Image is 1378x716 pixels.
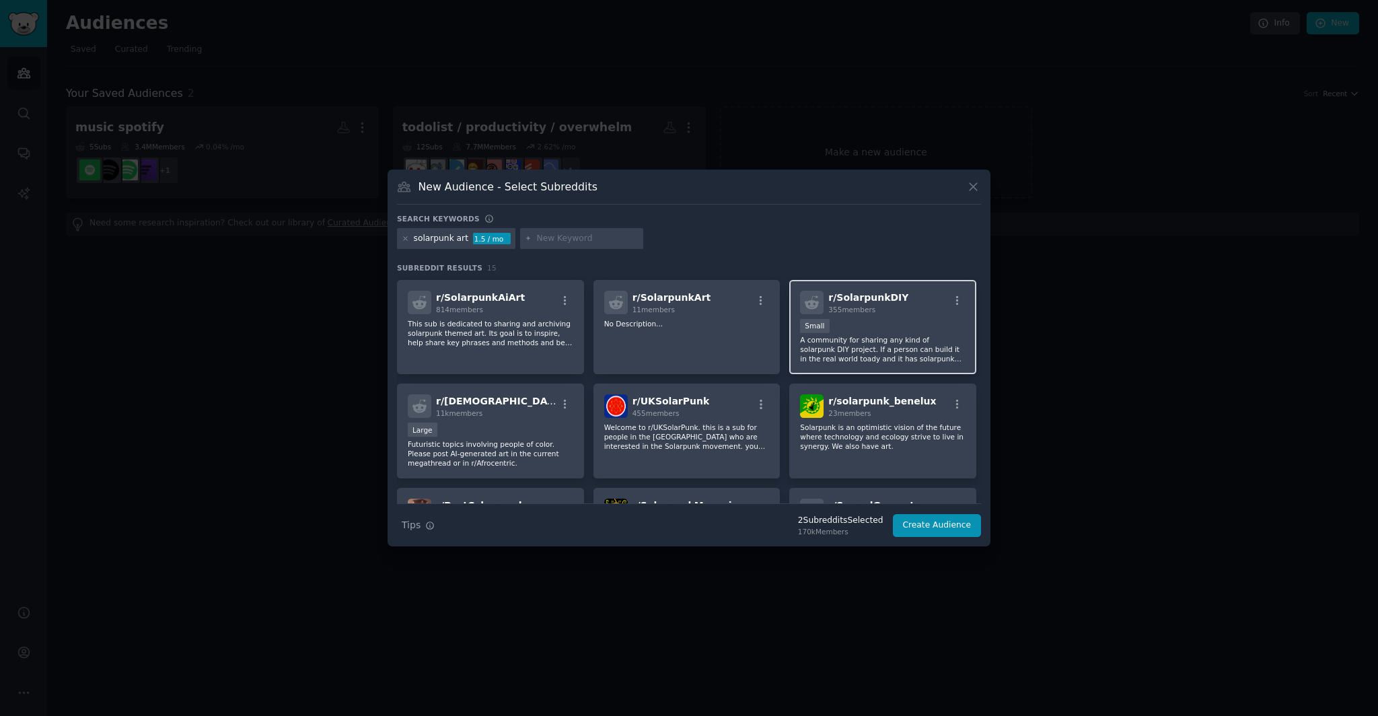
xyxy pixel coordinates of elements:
span: r/ SolarpunkAiArt [436,292,525,303]
span: r/ solarpunk_benelux [828,396,936,406]
h3: New Audience - Select Subreddits [419,180,597,194]
span: r/ SolarpunkDIY [828,292,908,303]
span: 11 members [632,306,675,314]
div: Large [408,423,437,437]
span: r/ PostCyberpunk [436,500,525,511]
span: 355 members [828,306,875,314]
p: Futuristic topics involving people of color. Please post AI-generated art in the current megathre... [408,439,573,468]
div: Small [800,319,829,333]
img: SolarpunkMagazine [604,499,628,522]
span: r/ SolarpunkMagazine [632,500,745,511]
div: 1.5 / mo [473,233,511,245]
span: Subreddit Results [397,263,482,273]
span: r/ [DEMOGRAPHIC_DATA] [436,396,564,406]
p: Solarpunk is an optimistic vision of the future where technology and ecology strive to live in sy... [800,423,966,451]
span: r/ SolarpunkArt [632,292,711,303]
button: Create Audience [893,514,982,537]
span: r/ UKSolarPunk [632,396,710,406]
img: solarpunk_benelux [800,394,824,418]
div: 2 Subreddit s Selected [798,515,883,527]
p: A community for sharing any kind of solarpunk DIY project. If a person can build it in the real w... [800,335,966,363]
span: Tips [402,518,421,532]
p: This sub is dedicated to sharing and archiving solarpunk themed art. Its goal is to inspire, help... [408,319,573,347]
span: 455 members [632,409,680,417]
button: Tips [397,513,439,537]
img: UKSolarPunk [604,394,628,418]
div: solarpunk art [414,233,468,245]
div: 170k Members [798,527,883,536]
input: New Keyword [536,233,639,245]
span: r/ SacredGeometry [828,500,925,511]
span: 814 members [436,306,483,314]
p: No Description... [604,319,770,328]
span: 23 members [828,409,871,417]
span: 15 [487,264,497,272]
span: 11k members [436,409,482,417]
h3: Search keywords [397,214,480,223]
p: Welcome to r/UKSolarPunk. this is a sub for people in the [GEOGRAPHIC_DATA] who are interested in... [604,423,770,451]
img: PostCyberpunk [408,499,431,522]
